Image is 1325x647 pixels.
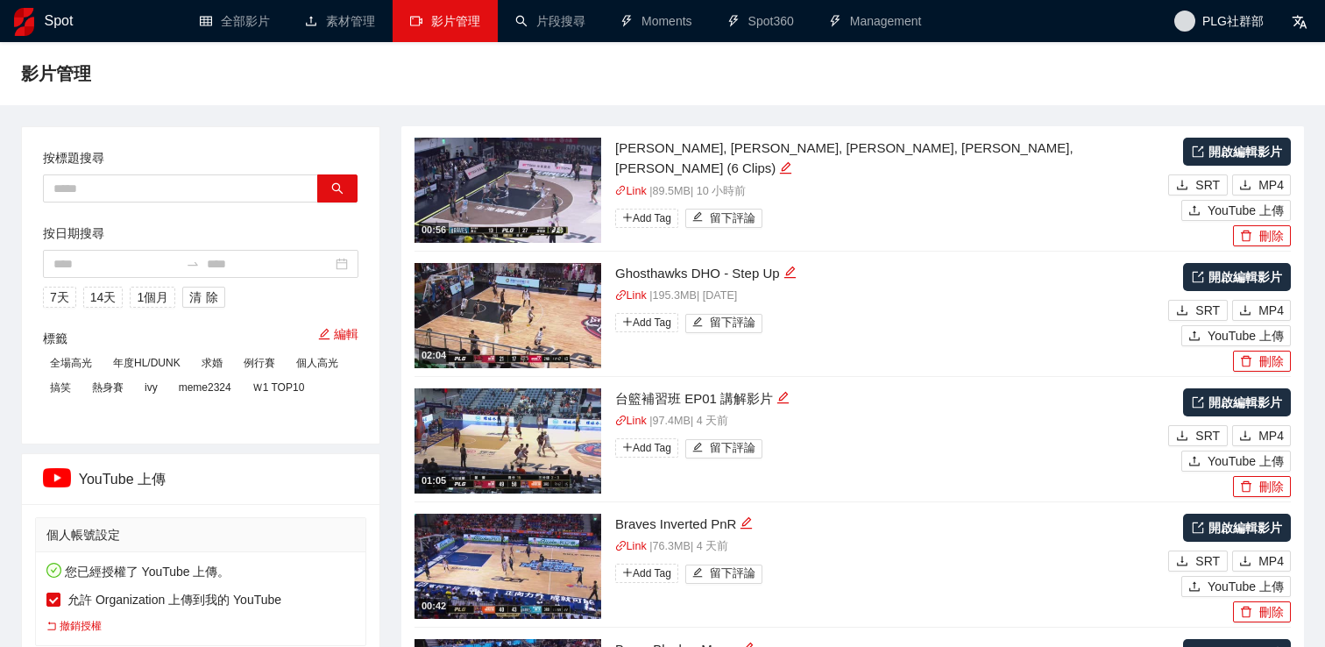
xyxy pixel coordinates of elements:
[1208,451,1284,471] span: YouTube 上傳
[620,14,692,28] a: thunderboltMoments
[186,257,200,271] span: to
[1168,425,1228,446] button: downloadSRT
[776,391,790,404] span: edit
[615,538,1164,556] p: | 76.3 MB | 4 天前
[138,378,165,397] span: ivy
[1232,174,1291,196] button: downloadMP4
[615,289,627,301] span: link
[615,185,647,197] a: linkLink
[415,514,601,619] img: 443b3a3a-6e22-461f-ac9c-ba7ca3e46e7e.jpg
[46,563,61,578] span: check-circle
[130,287,175,308] button: 1個月
[1258,175,1284,195] span: MP4
[90,288,104,307] span: 14
[615,183,1164,201] p: | 89.5 MB | 10 小時前
[1239,430,1251,444] span: download
[1192,271,1204,283] span: export
[1233,351,1291,372] button: delete刪除
[615,289,647,302] a: linkLink
[43,454,358,504] div: YouTube 上傳
[1195,551,1220,571] span: SRT
[1258,426,1284,445] span: MP4
[172,378,238,397] span: meme2324
[692,316,704,330] span: edit
[615,388,1164,409] div: 台籃補習班 EP01 講解影片
[318,327,358,341] a: 編輯
[829,14,922,28] a: thunderboltManagement
[14,8,34,36] img: logo
[60,590,288,609] span: 允許 Organization 上傳到我的 YouTube
[740,514,753,535] div: 編輯
[1188,455,1201,469] span: upload
[779,158,792,179] div: 編輯
[1208,326,1284,345] span: YouTube 上傳
[1181,451,1291,472] button: uploadYouTube 上傳
[186,257,200,271] span: swap-right
[1233,601,1291,622] button: delete刪除
[1176,555,1188,569] span: download
[685,439,763,459] button: edit留下評論
[1239,304,1251,318] span: download
[1192,522,1204,534] span: export
[245,378,312,397] span: Ｗ1 TOP10
[615,138,1164,179] div: [PERSON_NAME], [PERSON_NAME], [PERSON_NAME], [PERSON_NAME], [PERSON_NAME] (6 Clips)
[195,353,230,373] span: 求婚
[83,287,124,308] button: 14天
[46,618,102,635] a: 撤銷授權
[1176,179,1188,193] span: download
[43,353,99,373] span: 全場高光
[615,564,678,583] span: Add Tag
[783,263,797,284] div: 編輯
[1208,577,1284,596] span: YouTube 上傳
[1176,304,1188,318] span: download
[43,148,104,167] label: 按標題搜尋
[419,473,449,488] div: 01:05
[615,540,647,552] a: linkLink
[1176,430,1188,444] span: download
[43,224,104,243] label: 按日期搜尋
[615,540,627,551] span: link
[622,442,633,452] span: plus
[1188,580,1201,594] span: upload
[1183,514,1291,542] a: 開啟編輯影片
[615,288,1164,305] p: | 195.3 MB | [DATE]
[783,266,797,279] span: edit
[419,348,449,363] div: 02:04
[615,313,678,332] span: Add Tag
[106,353,188,373] span: 年度HL/DUNK
[1181,576,1291,597] button: uploadYouTube 上傳
[46,562,355,635] div: 您已經授權了 YouTube 上傳。
[431,14,480,28] span: 影片管理
[237,353,282,373] span: 例行賽
[1168,300,1228,321] button: downloadSRT
[21,60,91,88] span: 影片管理
[1183,138,1291,166] a: 開啟編輯影片
[615,438,678,458] span: Add Tag
[515,14,585,28] a: search片段搜尋
[1188,204,1201,218] span: upload
[615,415,627,426] span: link
[727,14,794,28] a: thunderboltSpot360
[615,413,1164,430] p: | 97.4 MB | 4 天前
[1168,551,1228,572] button: downloadSRT
[1232,300,1291,321] button: downloadMP4
[692,211,704,224] span: edit
[419,599,449,614] div: 00:42
[46,621,57,631] span: rollback
[1192,396,1204,409] span: export
[1240,480,1252,494] span: delete
[318,328,330,340] span: edit
[43,468,71,487] img: ipTCn+eVMsQAAAAASUVORK5CYII=
[415,388,601,494] img: 4e55aa5f-f764-4477-b4b1-90fb73f047c6.jpg
[200,14,270,28] a: table全部影片
[685,565,763,584] button: edit留下評論
[46,518,355,551] div: 個人帳號設定
[1240,606,1252,620] span: delete
[305,14,375,28] a: upload素材管理
[1239,179,1251,193] span: download
[776,388,790,409] div: 編輯
[1192,146,1204,158] span: export
[615,263,1164,284] div: Ghosthawks DHO - Step Up
[331,182,344,196] span: search
[43,378,78,397] span: 搞笑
